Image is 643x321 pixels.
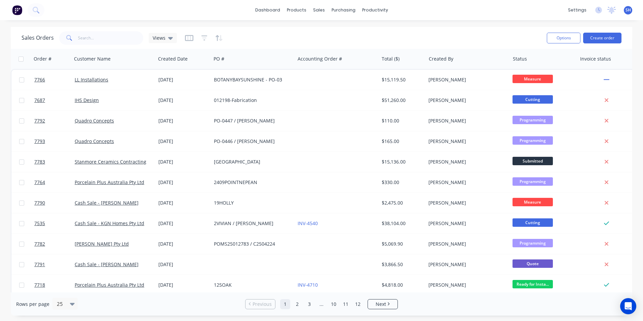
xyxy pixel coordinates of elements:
a: IHS Design [75,97,99,103]
div: Order # [34,56,51,62]
div: Status [513,56,527,62]
a: 7687 [34,90,75,110]
span: 7782 [34,241,45,247]
div: 012198-Fabrication [214,97,289,104]
span: Next [376,301,386,308]
a: [PERSON_NAME] Pty Ltd [75,241,129,247]
a: Cash Sale - [PERSON_NAME] [75,200,139,206]
a: Jump forward [316,299,327,309]
div: 125OAK [214,282,289,288]
span: Submitted [513,157,553,165]
img: Factory [12,5,22,15]
span: 7687 [34,97,45,104]
button: Options [547,33,580,43]
a: Page 2 [292,299,302,309]
span: SH [626,7,631,13]
span: Cutting [513,218,553,227]
div: [PERSON_NAME] [428,241,503,247]
div: PO-0447 / [PERSON_NAME] [214,117,289,124]
div: [DATE] [158,200,209,206]
div: [DATE] [158,241,209,247]
div: Accounting Order # [298,56,342,62]
div: products [283,5,310,15]
div: $51,260.00 [382,97,421,104]
div: [PERSON_NAME] [428,117,503,124]
span: Previous [253,301,272,308]
div: $3,866.50 [382,261,421,268]
div: [PERSON_NAME] [428,138,503,145]
a: Page 10 [329,299,339,309]
div: [DATE] [158,76,209,83]
span: Rows per page [16,301,49,308]
div: $330.00 [382,179,421,186]
div: [PERSON_NAME] [428,261,503,268]
div: sales [310,5,328,15]
div: $38,104.00 [382,220,421,227]
div: [DATE] [158,179,209,186]
div: $110.00 [382,117,421,124]
span: Quote [513,259,553,268]
a: Cash Sale - KGN Homes Pty Ltd [75,220,144,226]
a: INV-4540 [298,220,318,226]
a: INV-4710 [298,282,318,288]
div: [PERSON_NAME] [428,76,503,83]
div: productivity [359,5,391,15]
a: 7766 [34,70,75,90]
span: Ready for Insta... [513,280,553,288]
ul: Pagination [242,299,401,309]
div: $15,136.00 [382,158,421,165]
div: [PERSON_NAME] [428,97,503,104]
span: Cutting [513,95,553,104]
span: Measure [513,198,553,206]
a: 7783 [34,152,75,172]
div: $5,069.90 [382,241,421,247]
div: [PERSON_NAME] [428,200,503,206]
div: [PERSON_NAME] [428,179,503,186]
span: Programming [513,177,553,186]
div: 19HOLLY [214,200,289,206]
span: 7791 [34,261,45,268]
a: Page 12 [353,299,363,309]
h1: Sales Orders [22,35,54,41]
div: Customer Name [74,56,111,62]
a: Previous page [245,301,275,308]
a: 7791 [34,254,75,275]
a: 7718 [34,275,75,295]
div: [PERSON_NAME] [428,282,503,288]
div: [DATE] [158,158,209,165]
div: 2VIVIAN / [PERSON_NAME] [214,220,289,227]
div: [DATE] [158,117,209,124]
a: 7790 [34,193,75,213]
span: 7783 [34,158,45,165]
div: POMS25012783 / C2504224 [214,241,289,247]
div: purchasing [328,5,359,15]
span: Programming [513,116,553,124]
span: 7793 [34,138,45,145]
div: Created Date [158,56,188,62]
div: $15,119.50 [382,76,421,83]
a: 7792 [34,111,75,131]
div: [DATE] [158,220,209,227]
div: [PERSON_NAME] [428,158,503,165]
span: Programming [513,239,553,247]
a: Quadro Concepts [75,117,114,124]
div: [DATE] [158,138,209,145]
div: settings [565,5,590,15]
span: 7766 [34,76,45,83]
a: 7764 [34,172,75,192]
a: Page 3 [304,299,314,309]
span: 7535 [34,220,45,227]
div: [DATE] [158,282,209,288]
span: Programming [513,136,553,145]
div: [GEOGRAPHIC_DATA] [214,158,289,165]
span: 7718 [34,282,45,288]
div: [DATE] [158,261,209,268]
a: Quadro Concepts [75,138,114,144]
div: PO # [214,56,224,62]
span: 7790 [34,200,45,206]
a: Porcelain Plus Australia Pty Ltd [75,282,144,288]
a: Cash Sale - [PERSON_NAME] [75,261,139,267]
a: 7782 [34,234,75,254]
div: [DATE] [158,97,209,104]
span: 7792 [34,117,45,124]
